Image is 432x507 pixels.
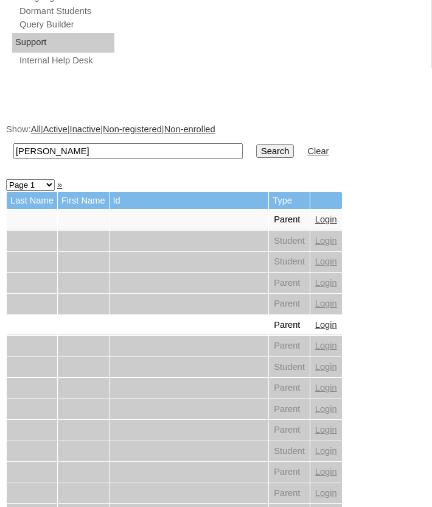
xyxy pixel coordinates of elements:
a: Login [315,488,337,498]
td: Parent [269,399,310,420]
td: Parent [269,420,310,441]
td: Student [269,441,310,462]
a: » [57,180,62,190]
td: Last Name [7,192,57,210]
a: Login [315,278,337,288]
a: Login [315,257,337,266]
td: Id [110,192,269,210]
td: Parent [269,462,310,483]
td: Type [269,192,310,210]
a: Query Builder [18,19,114,30]
a: Non-enrolled [164,124,215,134]
td: Parent [269,273,310,294]
a: Inactive [70,124,101,134]
td: Parent [269,483,310,504]
td: Parent [269,315,310,336]
a: Login [315,362,337,372]
td: Student [269,252,310,272]
td: Parent [269,336,310,356]
input: Search [256,144,294,158]
a: Login [315,299,337,308]
td: Parent [269,378,310,399]
a: Login [315,446,337,456]
div: Support [12,33,114,52]
a: Login [315,404,337,414]
a: Login [315,236,337,246]
td: Parent [269,294,310,314]
a: Active [43,124,68,134]
a: All [31,124,41,134]
td: Parent [269,210,310,230]
td: Student [269,231,310,252]
a: Login [315,467,337,477]
a: Login [315,320,337,330]
div: Show: | | | | [6,123,432,166]
a: Internal Help Desk [18,55,114,66]
td: First Name [58,192,109,210]
td: Student [269,357,310,378]
a: Login [315,383,337,392]
a: Login [315,214,337,224]
a: Dormant Students [18,5,114,17]
a: Non-registered [103,124,162,134]
a: Login [315,341,337,350]
a: Login [315,425,337,434]
input: Search [13,143,243,160]
a: Clear [307,146,329,156]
